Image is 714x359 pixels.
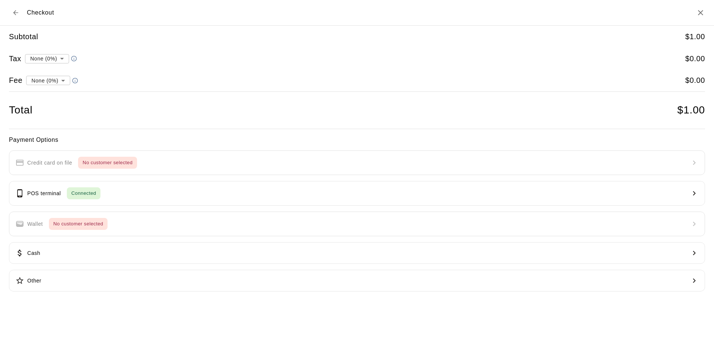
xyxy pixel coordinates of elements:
span: Connected [67,189,100,198]
h6: Payment Options [9,135,705,145]
h4: Total [9,104,32,117]
h5: $ 1.00 [685,32,705,42]
h5: Fee [9,75,22,85]
h5: $ 0.00 [685,75,705,85]
button: Cash [9,242,705,264]
div: None (0%) [25,51,69,65]
p: Cash [27,249,40,257]
h5: $ 0.00 [685,54,705,64]
button: Other [9,270,705,291]
h5: Tax [9,54,21,64]
h5: Subtotal [9,32,38,42]
button: Close [696,8,705,17]
p: Other [27,277,41,285]
h4: $ 1.00 [677,104,705,117]
p: POS terminal [27,190,61,197]
div: Checkout [9,6,54,19]
div: None (0%) [26,74,70,87]
button: POS terminalConnected [9,181,705,206]
button: Back to cart [9,6,22,19]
